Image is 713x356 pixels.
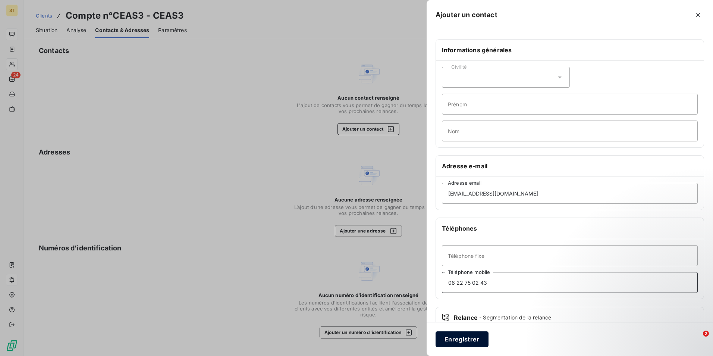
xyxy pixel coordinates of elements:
input: placeholder [442,121,698,141]
h5: Ajouter un contact [436,10,497,20]
span: - Segmentation de la relance [479,314,551,321]
iframe: Intercom live chat [688,331,706,349]
span: 2 [703,331,709,337]
h6: Téléphones [442,224,698,233]
h6: Informations générales [442,46,698,54]
input: placeholder [442,183,698,204]
input: placeholder [442,272,698,293]
input: placeholder [442,245,698,266]
button: Enregistrer [436,331,489,347]
input: placeholder [442,94,698,115]
h6: Adresse e-mail [442,162,698,171]
div: Relance [442,313,698,322]
iframe: Intercom notifications message [564,284,713,336]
